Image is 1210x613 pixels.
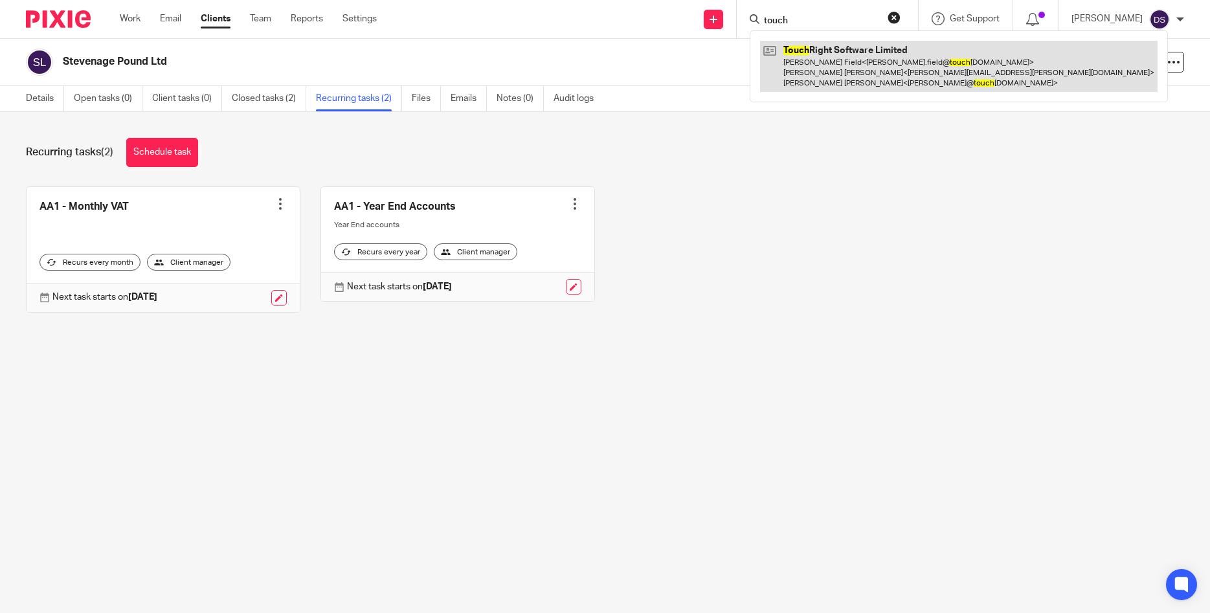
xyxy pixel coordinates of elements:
p: Next task starts on [347,280,452,293]
strong: [DATE] [128,293,157,302]
a: Details [26,86,64,111]
img: svg%3E [26,49,53,76]
div: Recurs every year [334,243,427,260]
h1: Recurring tasks [26,146,113,159]
a: Work [120,12,140,25]
a: Notes (0) [497,86,544,111]
a: Recurring tasks (2) [316,86,402,111]
input: Search [763,16,879,27]
div: Client manager [147,254,230,271]
span: Get Support [950,14,1000,23]
a: Closed tasks (2) [232,86,306,111]
div: Client manager [434,243,517,260]
img: svg%3E [1149,9,1170,30]
a: Client tasks (0) [152,86,222,111]
p: [PERSON_NAME] [1071,12,1143,25]
a: Audit logs [554,86,603,111]
a: Settings [342,12,377,25]
a: Reports [291,12,323,25]
strong: [DATE] [423,282,452,291]
a: Email [160,12,181,25]
img: Pixie [26,10,91,28]
h2: Stevenage Pound Ltd [63,55,819,69]
a: Open tasks (0) [74,86,142,111]
a: Schedule task [126,138,198,167]
a: Team [250,12,271,25]
button: Clear [888,11,901,24]
a: Clients [201,12,230,25]
a: Files [412,86,441,111]
span: (2) [101,147,113,157]
a: Emails [451,86,487,111]
p: Next task starts on [52,291,157,304]
div: Recurs every month [39,254,140,271]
